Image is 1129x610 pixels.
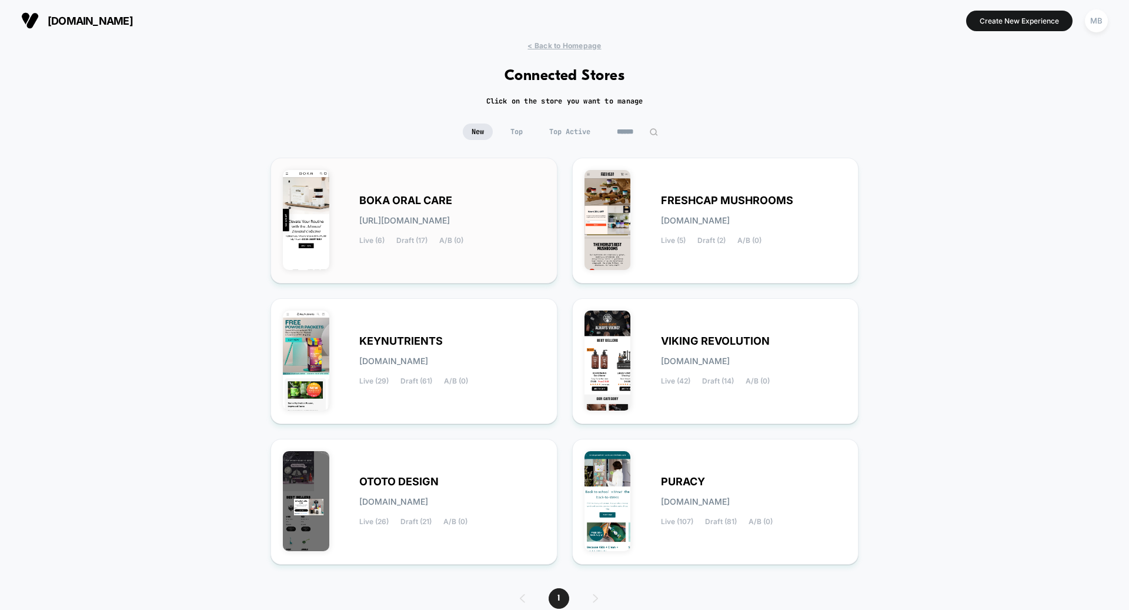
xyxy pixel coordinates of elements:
span: FRESHCAP MUSHROOMS [661,196,793,205]
div: MB [1085,9,1108,32]
span: Live (5) [661,236,686,245]
span: A/B (0) [444,377,468,385]
span: New [463,124,493,140]
img: VIKING_REVOLUTION [584,311,631,411]
span: 1 [549,588,569,609]
span: Live (29) [359,377,389,385]
span: Draft (21) [400,518,432,526]
span: Live (6) [359,236,385,245]
span: [DOMAIN_NAME] [661,216,730,225]
button: [DOMAIN_NAME] [18,11,136,30]
h2: Click on the store you want to manage [486,96,643,106]
span: Draft (61) [400,377,432,385]
span: A/B (0) [737,236,761,245]
span: [URL][DOMAIN_NAME] [359,216,450,225]
button: MB [1081,9,1111,33]
span: A/B (0) [749,518,773,526]
img: PURACY [584,451,631,551]
img: OTOTO_DESIGN [283,451,329,551]
span: KEYNUTRIENTS [359,337,443,345]
span: OTOTO DESIGN [359,478,439,486]
span: Top [502,124,532,140]
span: PURACY [661,478,705,486]
span: Live (42) [661,377,690,385]
span: BOKA ORAL CARE [359,196,452,205]
span: A/B (0) [746,377,770,385]
img: FRESHCAP_MUSHROOMS [584,170,631,270]
span: [DOMAIN_NAME] [48,15,133,27]
span: Draft (81) [705,518,737,526]
span: [DOMAIN_NAME] [359,357,428,365]
h1: Connected Stores [505,68,625,85]
span: Top Active [540,124,599,140]
span: VIKING REVOLUTION [661,337,770,345]
span: Live (107) [661,518,693,526]
img: Visually logo [21,12,39,29]
span: [DOMAIN_NAME] [661,498,730,506]
span: [DOMAIN_NAME] [359,498,428,506]
span: < Back to Homepage [527,41,601,50]
span: A/B (0) [443,518,467,526]
img: KEYNUTRIENTS [283,311,329,411]
span: [DOMAIN_NAME] [661,357,730,365]
span: Draft (2) [697,236,726,245]
span: A/B (0) [439,236,463,245]
span: Draft (14) [702,377,734,385]
span: Live (26) [359,518,389,526]
span: Draft (17) [396,236,427,245]
img: edit [649,128,658,136]
img: BOKA_ORAL_CARE [283,170,329,270]
button: Create New Experience [966,11,1073,31]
